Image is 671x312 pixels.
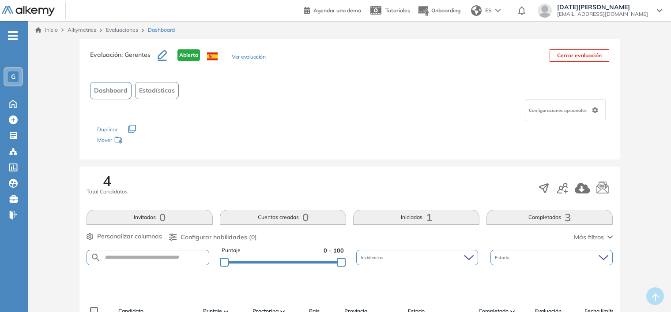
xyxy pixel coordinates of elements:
img: Logo [2,6,55,17]
button: Cerrar evaluación [550,49,609,62]
button: Invitados0 [87,210,213,225]
h3: Evaluación [90,49,158,68]
span: Alkymetrics [68,26,96,33]
button: Personalizar columnas [87,232,162,241]
span: G [11,73,15,80]
span: Tutoriales [385,7,410,14]
div: Mover [97,133,185,149]
span: [EMAIL_ADDRESS][DOMAIN_NAME] [557,11,648,18]
span: Estado [495,254,511,261]
div: Configuraciones opcionales [525,99,606,121]
a: Evaluaciones [106,26,138,33]
a: Inicio [35,26,58,34]
span: 0 - 100 [324,246,344,255]
button: Onboarding [417,1,460,20]
button: Configurar habilidades (0) [169,233,257,242]
button: Dashboard [90,82,132,99]
i: - [8,35,18,37]
span: Configurar habilidades (0) [181,233,257,242]
span: Onboarding [431,7,460,14]
button: Cuentas creadas0 [220,210,346,225]
button: Iniciadas1 [353,210,479,225]
button: Más filtros [574,233,613,242]
span: 4 [103,174,111,188]
span: Abierta [177,49,200,61]
span: [DATE][PERSON_NAME] [557,4,648,11]
span: Personalizar columnas [97,232,162,241]
img: SEARCH_ALT [90,252,101,263]
img: arrow [495,9,501,12]
span: Estadísticas [139,86,175,95]
img: ESP [207,52,218,60]
button: Estadísticas [135,82,179,99]
div: Incidencias [356,250,479,265]
button: Completadas3 [486,210,613,225]
span: Total Candidatos [87,188,128,196]
span: Duplicar [97,126,117,133]
span: Incidencias [361,254,385,261]
span: Puntaje [222,246,241,255]
span: Más filtros [574,233,604,242]
img: world [471,5,482,16]
span: ES [485,7,492,15]
button: Ver evaluación [232,53,265,62]
span: : Gerentes [121,51,151,59]
a: Agendar una demo [304,4,361,15]
div: Estado [490,250,613,265]
span: Configuraciones opcionales [529,107,588,114]
span: Dashboard [94,86,128,95]
span: Agendar una demo [313,7,361,14]
span: Dashboard [148,26,175,34]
